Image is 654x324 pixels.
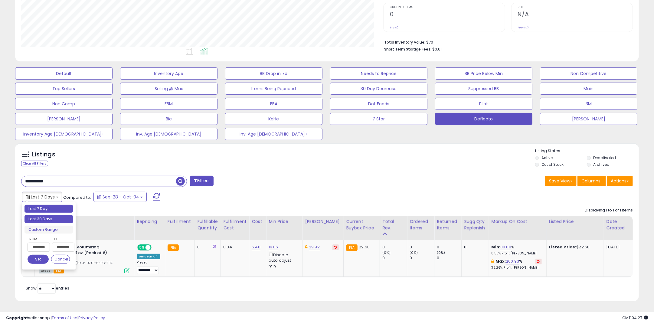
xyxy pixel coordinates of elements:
[197,218,218,231] div: Fulfillable Quantity
[137,260,160,274] div: Preset:
[52,315,77,321] a: Terms of Use
[330,83,427,95] button: 30 Day Decrease
[607,218,633,231] div: Date Created
[22,192,62,202] button: Last 7 Days
[435,113,532,125] button: Deflecto
[197,244,216,250] div: 0
[225,98,322,110] button: FBA
[518,11,633,19] h2: N/A
[437,255,461,261] div: 0
[190,176,214,186] button: Filters
[346,218,377,231] div: Current Buybox Price
[462,216,489,240] th: Please note that this number is a calculation based on your required days of coverage and your ve...
[382,244,407,250] div: 0
[120,128,217,140] button: Inv. Age [DEMOGRAPHIC_DATA]
[549,244,599,250] div: $22.58
[382,218,404,231] div: Total Rev.
[495,258,506,264] b: Max:
[223,244,244,250] div: 8.04
[549,244,577,250] b: Listed Price:
[382,250,391,255] small: (0%)
[39,268,53,273] span: All listings currently available for purchase on Amazon
[410,218,432,231] div: Ordered Items
[120,67,217,80] button: Inventory Age
[410,244,434,250] div: 0
[542,162,564,167] label: Out of Stock
[489,216,546,240] th: The percentage added to the cost of goods (COGS) that forms the calculator for Min & Max prices.
[15,128,113,140] button: Inventory Age [DEMOGRAPHIC_DATA]+
[492,259,542,270] div: %
[607,176,633,186] button: Actions
[464,218,486,231] div: Sugg Qty Replenish
[330,98,427,110] button: Dot Foods
[28,236,49,242] label: From
[437,250,445,255] small: (0%)
[492,244,501,250] b: Min:
[44,244,117,257] b: VO5 Extra Body Volumizing Conditioner 12.5 oz (Pack of 6)
[330,67,427,80] button: Needs to Reprice
[346,244,357,251] small: FBA
[542,155,553,160] label: Active
[269,251,298,269] div: Disable auto adjust min
[103,194,139,200] span: Sep-28 - Oct-04
[78,315,105,321] a: Privacy Policy
[63,195,91,200] span: Compared to:
[120,98,217,110] button: FBM
[594,155,616,160] label: Deactivated
[535,148,639,154] p: Listing States:
[25,205,73,213] li: Last 7 Days
[269,244,278,250] a: 19.06
[540,113,637,125] button: [PERSON_NAME]
[464,244,484,250] div: 0
[137,218,162,225] div: Repricing
[506,258,519,264] a: 200.93
[549,218,601,225] div: Listed Price
[492,251,542,256] p: 8.50% Profit [PERSON_NAME]
[622,315,648,321] span: 2025-10-13 04:27 GMT
[6,315,105,321] div: seller snap | |
[223,218,247,231] div: Fulfillment Cost
[500,244,511,250] a: 30.00
[410,250,418,255] small: (0%)
[437,218,459,231] div: Returned Items
[225,128,322,140] button: Inv. Age [DEMOGRAPHIC_DATA]+
[384,38,628,45] li: $70
[437,244,461,250] div: 0
[540,98,637,110] button: 3M
[26,285,69,291] span: Show: entries
[93,192,147,202] button: Sep-28 - Oct-04
[545,176,577,186] button: Save View
[585,208,633,213] div: Displaying 1 to 1 of 1 items
[492,218,544,225] div: Markup on Cost
[15,113,113,125] button: [PERSON_NAME]
[15,67,113,80] button: Default
[120,83,217,95] button: Selling @ Max
[540,67,637,80] button: Non Competitive
[305,218,341,225] div: [PERSON_NAME]
[15,98,113,110] button: Non Comp
[54,268,64,273] span: FBA
[384,40,425,45] b: Total Inventory Value:
[252,244,260,250] a: 5.40
[6,315,28,321] strong: Copyright
[25,226,73,234] li: Custom Range
[21,161,48,166] div: Clear All Filters
[577,176,606,186] button: Columns
[52,236,70,242] label: To
[225,113,322,125] button: KeHe
[168,244,179,251] small: FBA
[581,178,600,184] span: Columns
[410,255,434,261] div: 0
[32,150,55,159] h5: Listings
[390,6,505,9] span: Ordered Items
[518,6,633,9] span: ROI
[168,218,192,225] div: Fulfillment
[435,83,532,95] button: Suppressed BB
[384,47,431,52] b: Short Term Storage Fees:
[138,245,146,250] span: ON
[28,255,49,264] button: Set
[39,244,129,273] div: ASIN:
[37,218,132,225] div: Title
[390,11,505,19] h2: 0
[51,255,70,264] button: Cancel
